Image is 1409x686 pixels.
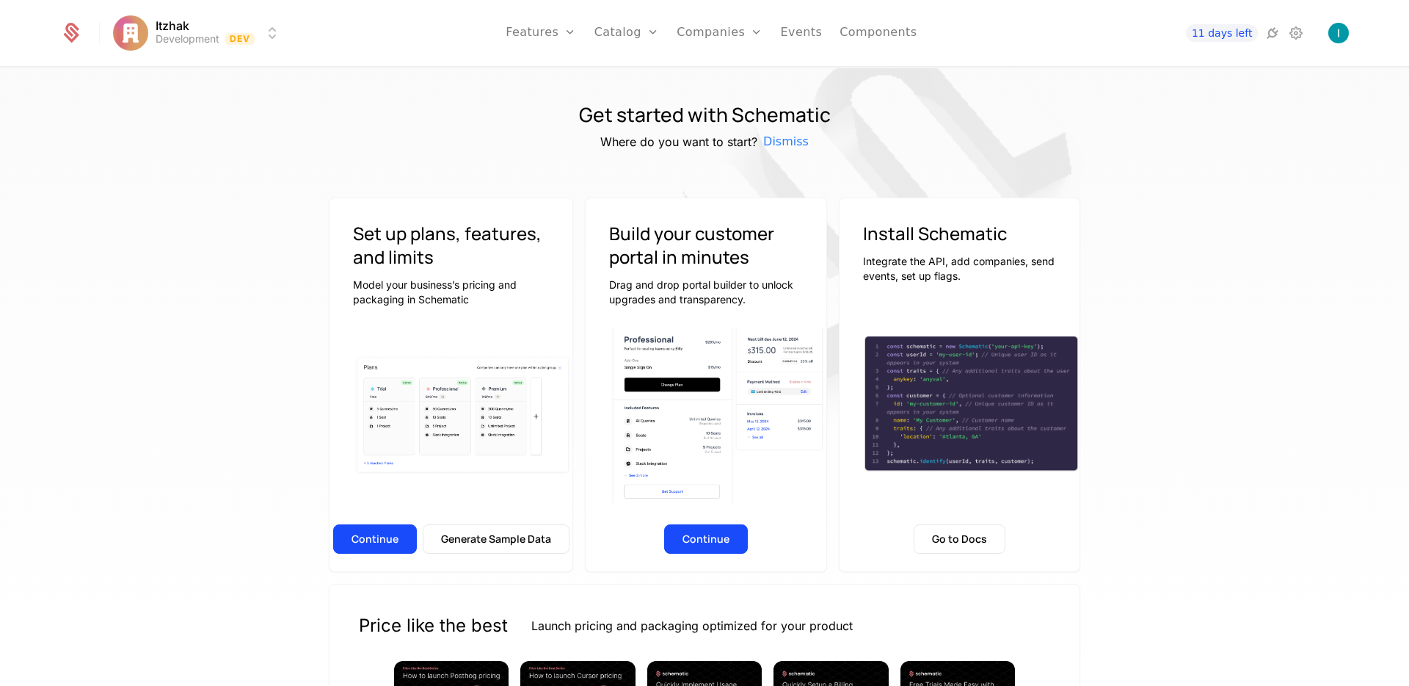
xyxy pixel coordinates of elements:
[609,321,826,510] img: Component view
[914,524,1005,554] button: Go to Docs
[353,222,549,269] h3: Set up plans, features, and limits
[156,20,189,32] span: Itzhak
[1328,23,1349,43] img: Itzhak
[863,222,1057,245] h3: Install Schematic
[579,104,831,127] h1: Get started with Schematic
[600,133,757,151] h5: Where do you want to start?
[609,222,803,269] h3: Build your customer portal in minutes
[664,524,748,554] button: Continue
[1328,23,1349,43] button: Open user button
[156,32,219,46] div: Development
[353,354,572,477] img: Plan cards
[423,524,569,554] button: Generate Sample Data
[863,335,1080,473] img: Schematic integration code
[1287,24,1305,42] a: Settings
[863,254,1057,284] p: Integrate the API, add companies, send events, set up flags.
[609,278,803,307] p: Drag and drop portal builder to unlock upgrades and transparency.
[113,15,148,51] img: Itzhak
[225,33,255,45] span: Dev
[353,278,549,307] p: Model your business’s pricing and packaging in Schematic
[1264,24,1281,42] a: Integrations
[117,17,282,49] button: Select environment
[333,524,417,554] button: Continue
[1186,24,1258,42] a: 11 days left
[763,133,809,151] span: Dismiss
